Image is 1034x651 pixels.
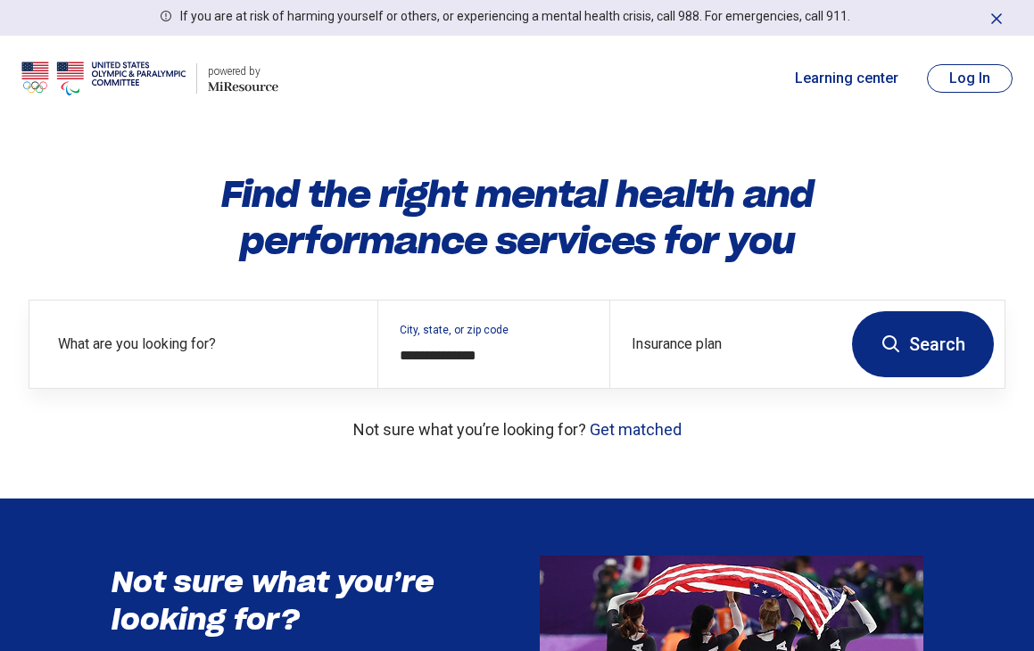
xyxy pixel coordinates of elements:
a: Learning center [795,68,898,89]
img: USOPC [21,57,186,100]
button: Dismiss [988,7,1005,29]
p: Not sure what you’re looking for? [29,417,1005,441]
p: If you are at risk of harming yourself or others, or experiencing a mental health crisis, call 98... [180,7,850,26]
div: powered by [208,63,278,79]
h1: Find the right mental health and performance services for you [29,171,1005,264]
button: Log In [927,64,1013,93]
h3: Not sure what you’re looking for? [112,564,468,638]
button: Search [852,311,994,377]
label: What are you looking for? [58,334,356,355]
a: USOPCpowered by [21,57,278,100]
a: Get matched [590,420,682,439]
